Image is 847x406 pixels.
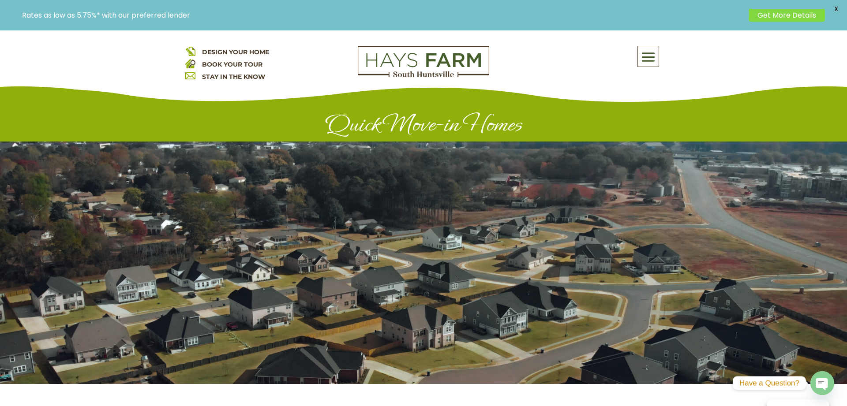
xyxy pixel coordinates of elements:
a: Get More Details [749,9,825,22]
img: design your home [185,46,195,56]
a: BOOK YOUR TOUR [202,60,262,68]
a: STAY IN THE KNOW [202,73,265,81]
p: Rates as low as 5.75%* with our preferred lender [22,11,744,19]
span: X [829,2,843,15]
h1: Quick Move-in Homes [185,111,662,142]
a: DESIGN YOUR HOME [202,48,269,56]
img: book your home tour [185,58,195,68]
a: hays farm homes huntsville development [358,71,489,79]
img: Logo [358,46,489,78]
